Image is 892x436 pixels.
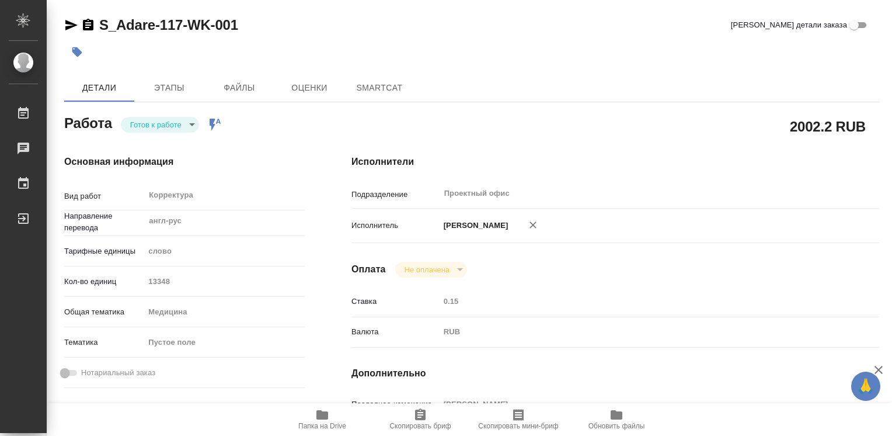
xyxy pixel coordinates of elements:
[71,81,127,95] span: Детали
[81,18,95,32] button: Скопировать ссылку
[351,296,440,307] p: Ставка
[478,422,558,430] span: Скопировать мини-бриф
[389,422,451,430] span: Скопировать бриф
[856,374,876,399] span: 🙏
[144,241,305,261] div: слово
[144,302,305,322] div: Медицина
[64,112,112,133] h2: Работа
[469,403,567,436] button: Скопировать мини-бриф
[64,306,144,318] p: Общая тематика
[351,220,440,231] p: Исполнитель
[211,81,267,95] span: Файлы
[64,276,144,288] p: Кол-во единиц
[144,333,305,352] div: Пустое поле
[371,403,469,436] button: Скопировать бриф
[440,293,835,310] input: Пустое поле
[64,337,144,348] p: Тематика
[351,366,879,380] h4: Дополнительно
[351,399,440,410] p: Последнее изменение
[731,19,847,31] span: [PERSON_NAME] детали заказа
[298,422,346,430] span: Папка на Drive
[141,81,197,95] span: Этапы
[351,189,440,200] p: Подразделение
[99,17,238,33] a: S_Adare-117-WK-001
[351,326,440,338] p: Валюта
[273,403,371,436] button: Папка на Drive
[401,265,453,275] button: Не оплачена
[440,396,835,413] input: Пустое поле
[351,81,407,95] span: SmartCat
[851,372,880,401] button: 🙏
[588,422,645,430] span: Обновить файлы
[351,262,386,276] h4: Оплата
[351,155,879,169] h4: Исполнители
[64,39,90,65] button: Добавить тэг
[440,322,835,342] div: RUB
[790,116,866,136] h2: 2002.2 RUB
[127,120,185,130] button: Готов к работе
[64,18,78,32] button: Скопировать ссылку для ЯМессенджера
[144,273,305,290] input: Пустое поле
[121,117,199,133] div: Готов к работе
[81,367,155,379] span: Нотариальный заказ
[64,210,144,234] p: Направление перевода
[440,220,508,231] p: [PERSON_NAME]
[64,191,144,202] p: Вид работ
[148,337,291,348] div: Пустое поле
[64,155,305,169] h4: Основная информация
[520,212,546,238] button: Удалить исполнителя
[395,262,467,278] div: Готов к работе
[567,403,665,436] button: Обновить файлы
[64,245,144,257] p: Тарифные единицы
[281,81,337,95] span: Оценки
